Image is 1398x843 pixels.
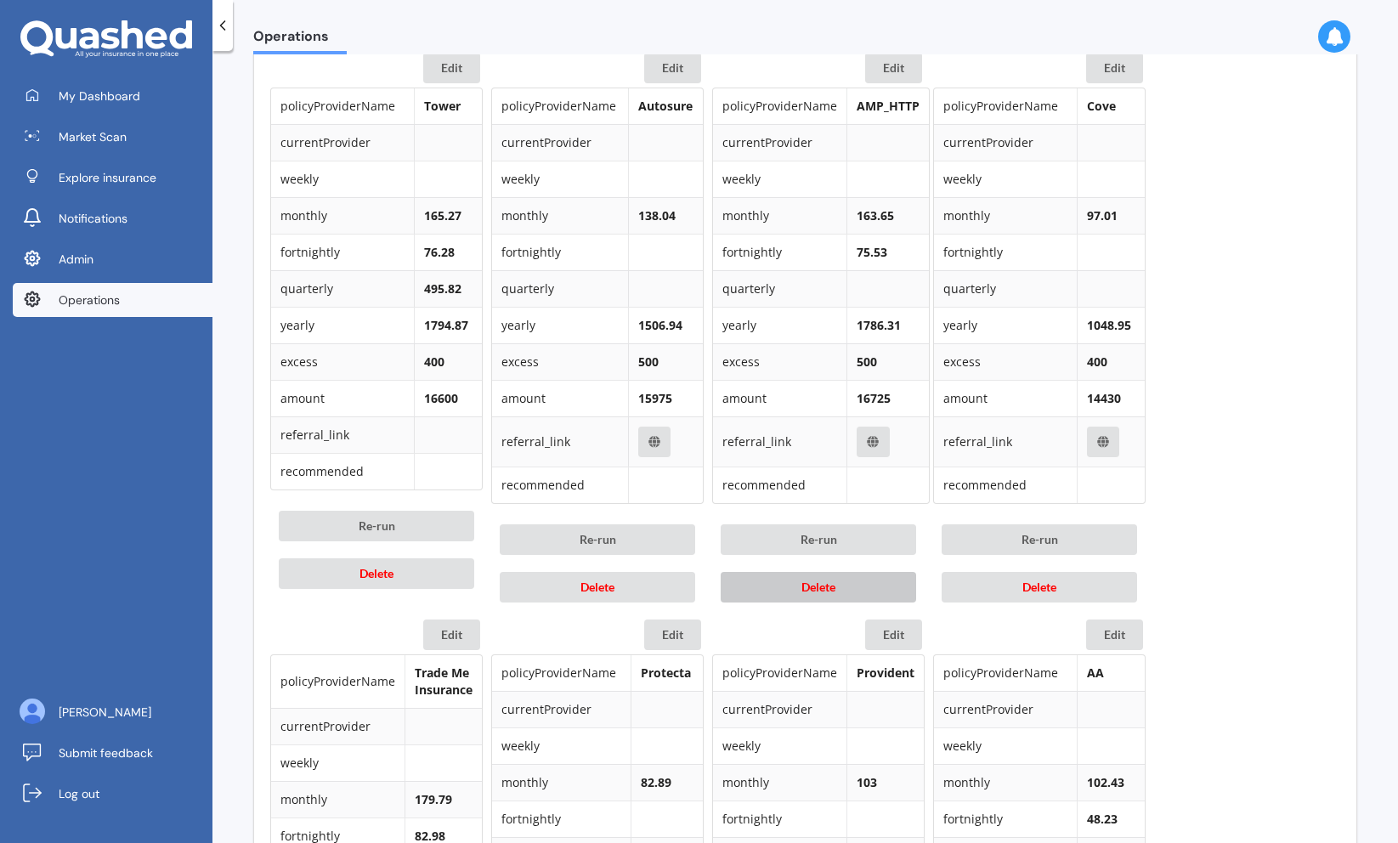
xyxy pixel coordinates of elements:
[857,665,914,681] b: Provident
[713,764,846,801] td: monthly
[713,270,846,307] td: quarterly
[638,317,682,333] b: 1506.94
[713,161,846,197] td: weekly
[13,120,212,154] a: Market Scan
[271,781,405,818] td: monthly
[492,380,628,416] td: amount
[713,197,846,234] td: monthly
[492,234,628,270] td: fortnightly
[279,511,474,541] button: Re-run
[271,234,414,270] td: fortnightly
[424,244,455,260] b: 76.28
[1087,665,1104,681] b: AA
[271,197,414,234] td: monthly
[271,124,414,161] td: currentProvider
[713,691,846,727] td: currentProvider
[279,558,474,589] button: Delete
[492,801,631,837] td: fortnightly
[857,244,887,260] b: 75.53
[713,655,846,691] td: policyProviderName
[857,317,901,333] b: 1786.31
[492,727,631,764] td: weekly
[638,390,672,406] b: 15975
[934,764,1077,801] td: monthly
[857,774,877,790] b: 103
[13,201,212,235] a: Notifications
[59,210,127,227] span: Notifications
[1087,98,1116,114] b: Cove
[59,291,120,308] span: Operations
[13,695,212,729] a: [PERSON_NAME]
[713,801,846,837] td: fortnightly
[934,124,1077,161] td: currentProvider
[934,88,1077,124] td: policyProviderName
[1086,53,1143,83] button: Edit
[271,655,405,708] td: policyProviderName
[713,343,846,380] td: excess
[424,390,458,406] b: 16600
[1022,580,1056,594] span: Delete
[59,169,156,186] span: Explore insurance
[1087,354,1107,370] b: 400
[857,390,891,406] b: 16725
[271,744,405,781] td: weekly
[271,307,414,343] td: yearly
[857,98,920,114] b: AMP_HTTP
[721,572,916,603] button: Delete
[857,354,877,370] b: 500
[641,774,671,790] b: 82.89
[934,343,1077,380] td: excess
[865,620,922,650] button: Edit
[644,53,701,83] button: Edit
[942,572,1137,603] button: Delete
[13,161,212,195] a: Explore insurance
[492,416,628,467] td: referral_link
[801,580,835,594] span: Delete
[1087,811,1118,827] b: 48.23
[492,270,628,307] td: quarterly
[423,620,480,650] button: Edit
[641,665,691,681] b: Protecta
[934,416,1077,467] td: referral_link
[424,280,461,297] b: 495.82
[492,467,628,503] td: recommended
[424,207,461,223] b: 165.27
[492,343,628,380] td: excess
[13,283,212,317] a: Operations
[492,197,628,234] td: monthly
[59,88,140,105] span: My Dashboard
[424,98,461,114] b: Tower
[500,572,695,603] button: Delete
[638,207,676,223] b: 138.04
[934,380,1077,416] td: amount
[423,53,480,83] button: Edit
[59,128,127,145] span: Market Scan
[1086,620,1143,650] button: Edit
[934,801,1077,837] td: fortnightly
[492,655,631,691] td: policyProviderName
[865,53,922,83] button: Edit
[59,785,99,802] span: Log out
[934,655,1077,691] td: policyProviderName
[638,354,659,370] b: 500
[713,727,846,764] td: weekly
[492,124,628,161] td: currentProvider
[13,736,212,770] a: Submit feedback
[59,704,151,721] span: [PERSON_NAME]
[934,307,1077,343] td: yearly
[580,580,614,594] span: Delete
[934,161,1077,197] td: weekly
[934,234,1077,270] td: fortnightly
[359,566,393,580] span: Delete
[934,197,1077,234] td: monthly
[415,665,473,698] b: Trade Me Insurance
[424,317,468,333] b: 1794.87
[713,380,846,416] td: amount
[253,28,347,51] span: Operations
[415,791,452,807] b: 179.79
[59,744,153,761] span: Submit feedback
[424,354,444,370] b: 400
[271,380,414,416] td: amount
[271,270,414,307] td: quarterly
[713,88,846,124] td: policyProviderName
